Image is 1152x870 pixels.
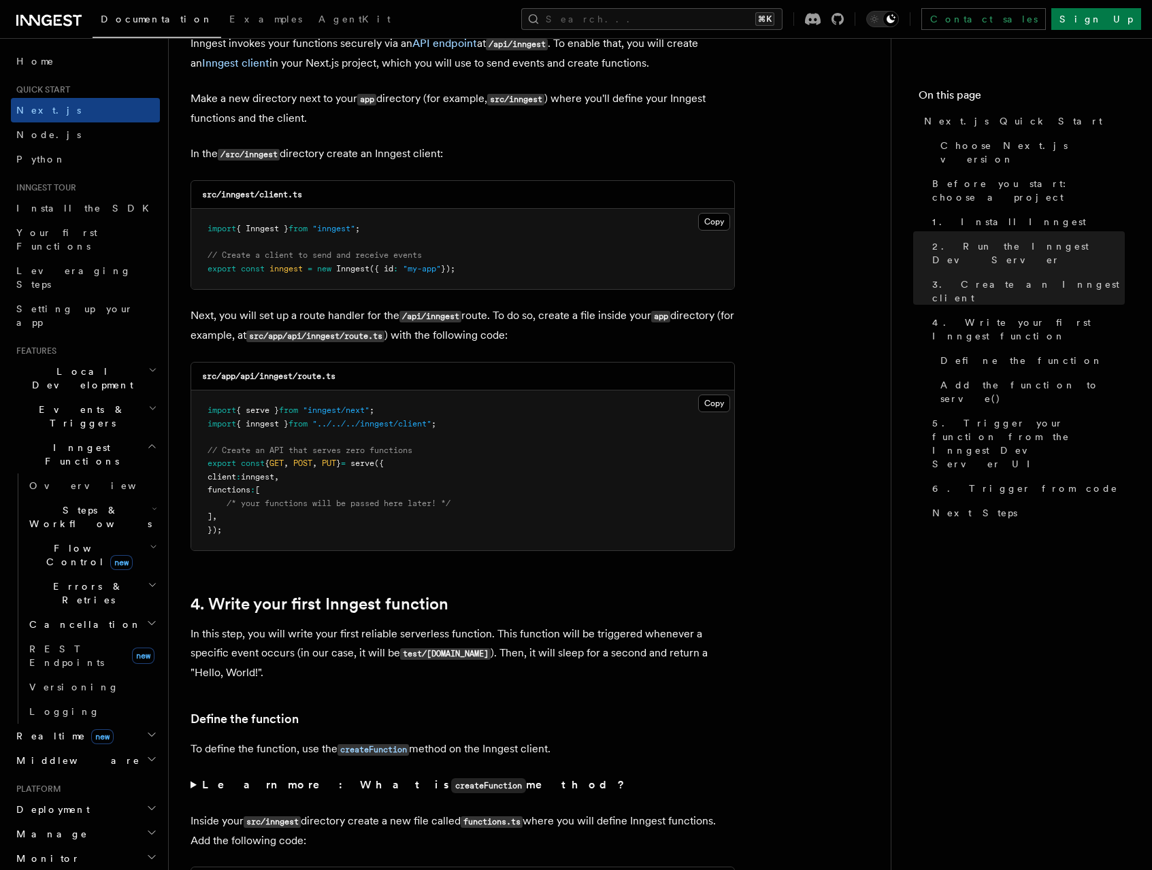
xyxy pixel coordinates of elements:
[919,109,1125,133] a: Next.js Quick Start
[932,482,1118,495] span: 6. Trigger from code
[269,458,284,468] span: GET
[250,485,255,495] span: :
[310,4,399,37] a: AgentKit
[202,778,627,791] strong: Learn more: What is method?
[11,220,160,258] a: Your first Functions
[212,512,217,521] span: ,
[191,89,735,128] p: Make a new directory next to your directory (for example, ) where you'll define your Inngest func...
[241,458,265,468] span: const
[369,264,393,273] span: ({ id
[227,499,450,508] span: /* your functions will be passed here later! */
[932,316,1125,343] span: 4. Write your first Inngest function
[29,706,100,717] span: Logging
[940,139,1125,166] span: Choose Next.js version
[91,729,114,744] span: new
[255,485,260,495] span: [
[932,278,1125,305] span: 3. Create an Inngest client
[24,498,160,536] button: Steps & Workflows
[312,419,431,429] span: "../../../inngest/client"
[208,512,212,521] span: ]
[16,54,54,68] span: Home
[338,744,409,756] code: createFunction
[11,822,160,846] button: Manage
[927,272,1125,310] a: 3. Create an Inngest client
[279,405,298,415] span: from
[486,39,548,50] code: /api/inngest
[16,105,81,116] span: Next.js
[932,239,1125,267] span: 2. Run the Inngest Dev Server
[357,94,376,105] code: app
[11,827,88,841] span: Manage
[202,56,269,69] a: Inngest client
[16,227,97,252] span: Your first Functions
[940,354,1103,367] span: Define the function
[29,682,119,692] span: Versioning
[241,264,265,273] span: const
[208,525,222,535] span: });
[244,816,301,828] code: src/inngest
[11,258,160,297] a: Leveraging Steps
[921,8,1046,30] a: Contact sales
[202,371,335,381] code: src/app/api/inngest/route.ts
[208,485,250,495] span: functions
[191,624,735,682] p: In this step, you will write your first reliable serverless function. This function will be trigg...
[350,458,374,468] span: serve
[374,458,384,468] span: ({
[11,98,160,122] a: Next.js
[24,612,160,637] button: Cancellation
[303,405,369,415] span: "inngest/next"
[412,37,477,50] a: API endpoint
[11,729,114,743] span: Realtime
[236,224,289,233] span: { Inngest }
[932,416,1125,471] span: 5. Trigger your function from the Inngest Dev Server UI
[932,215,1086,229] span: 1. Install Inngest
[208,250,422,260] span: // Create a client to send and receive events
[24,536,160,574] button: Flow Controlnew
[11,803,90,816] span: Deployment
[24,580,148,607] span: Errors & Retries
[221,4,310,37] a: Examples
[208,264,236,273] span: export
[651,311,670,322] code: app
[16,203,157,214] span: Install the SDK
[274,472,279,482] span: ,
[11,196,160,220] a: Install the SDK
[101,14,213,24] span: Documentation
[935,348,1125,373] a: Define the function
[919,87,1125,109] h4: On this page
[932,506,1017,520] span: Next Steps
[927,234,1125,272] a: 2. Run the Inngest Dev Server
[191,775,735,795] summary: Learn more: What iscreateFunctionmethod?
[318,14,391,24] span: AgentKit
[11,797,160,822] button: Deployment
[399,311,461,322] code: /api/inngest
[241,472,274,482] span: inngest
[1051,8,1141,30] a: Sign Up
[202,190,302,199] code: src/inngest/client.ts
[24,675,160,699] a: Versioning
[110,555,133,570] span: new
[11,122,160,147] a: Node.js
[132,648,154,664] span: new
[289,419,308,429] span: from
[927,476,1125,501] a: 6. Trigger from code
[11,784,61,794] span: Platform
[16,265,131,290] span: Leveraging Steps
[246,331,384,342] code: src/app/api/inngest/route.ts
[208,472,236,482] span: client
[341,458,346,468] span: =
[208,419,236,429] span: import
[924,114,1102,128] span: Next.js Quick Start
[11,754,140,767] span: Middleware
[11,346,56,356] span: Features
[236,405,279,415] span: { serve }
[208,224,236,233] span: import
[16,303,133,328] span: Setting up your app
[24,699,160,724] a: Logging
[191,34,735,73] p: Inngest invokes your functions securely via an at . To enable that, you will create an in your Ne...
[269,264,303,273] span: inngest
[698,395,730,412] button: Copy
[191,709,299,729] a: Define the function
[308,264,312,273] span: =
[24,473,160,498] a: Overview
